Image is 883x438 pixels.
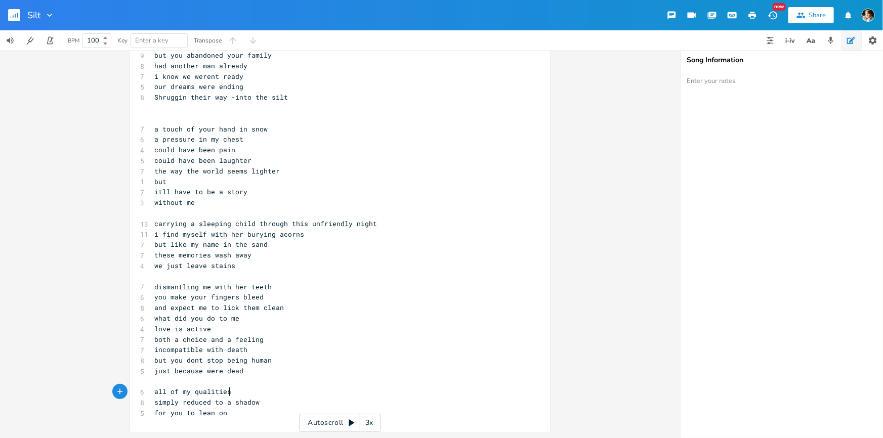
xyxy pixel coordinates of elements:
[27,11,40,20] span: Silt
[154,387,231,396] span: all of my qualities
[154,61,247,70] span: had another man already
[154,93,288,102] span: Shruggin their way -into the silt
[154,230,304,239] span: i find myself with her burying acorns
[862,9,875,22] img: Robert Wise
[154,408,227,417] span: for you to lean on
[154,366,243,375] span: just because were dead
[360,414,379,432] div: 3x
[154,356,272,365] span: but you dont stop being human
[154,219,377,228] span: carrying a sleeping child through this unfriendly night
[154,72,243,81] span: i know we werent ready
[154,292,264,301] span: you make your fingers bleed
[154,240,268,249] span: but like my name in the sand
[154,335,264,344] span: both a choice and a feeling
[773,3,786,11] div: New
[154,282,272,291] span: dismantling me with her teeth
[154,51,272,60] span: but you abandoned your family
[154,166,280,176] span: the way the world seems lighter
[68,38,79,43] div: BPM
[154,324,211,333] span: love is active
[154,303,284,312] span: and expect me to lick them clean
[299,414,381,432] div: Autoscroll
[763,6,783,24] button: New
[135,36,169,45] span: Enter a key
[687,57,877,64] div: Song Information
[154,187,247,196] span: itll have to be a story
[154,145,235,154] span: could have been pain
[154,135,243,144] span: a pressure in my chest
[117,37,128,43] div: Key
[154,156,251,165] span: could have been laughter
[154,261,235,270] span: we just leave stains
[154,177,166,186] span: but
[154,124,268,134] span: a touch of your hand in snow
[788,7,834,23] button: Share
[154,345,247,354] span: incompatible with death
[154,314,239,323] span: what did you do to me
[154,198,195,207] span: without me
[154,398,260,407] span: simply reduced to a shadow
[194,37,222,43] div: Transpose
[154,82,243,91] span: our dreams were ending
[154,250,251,259] span: these memories wash away
[809,11,826,20] div: Share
